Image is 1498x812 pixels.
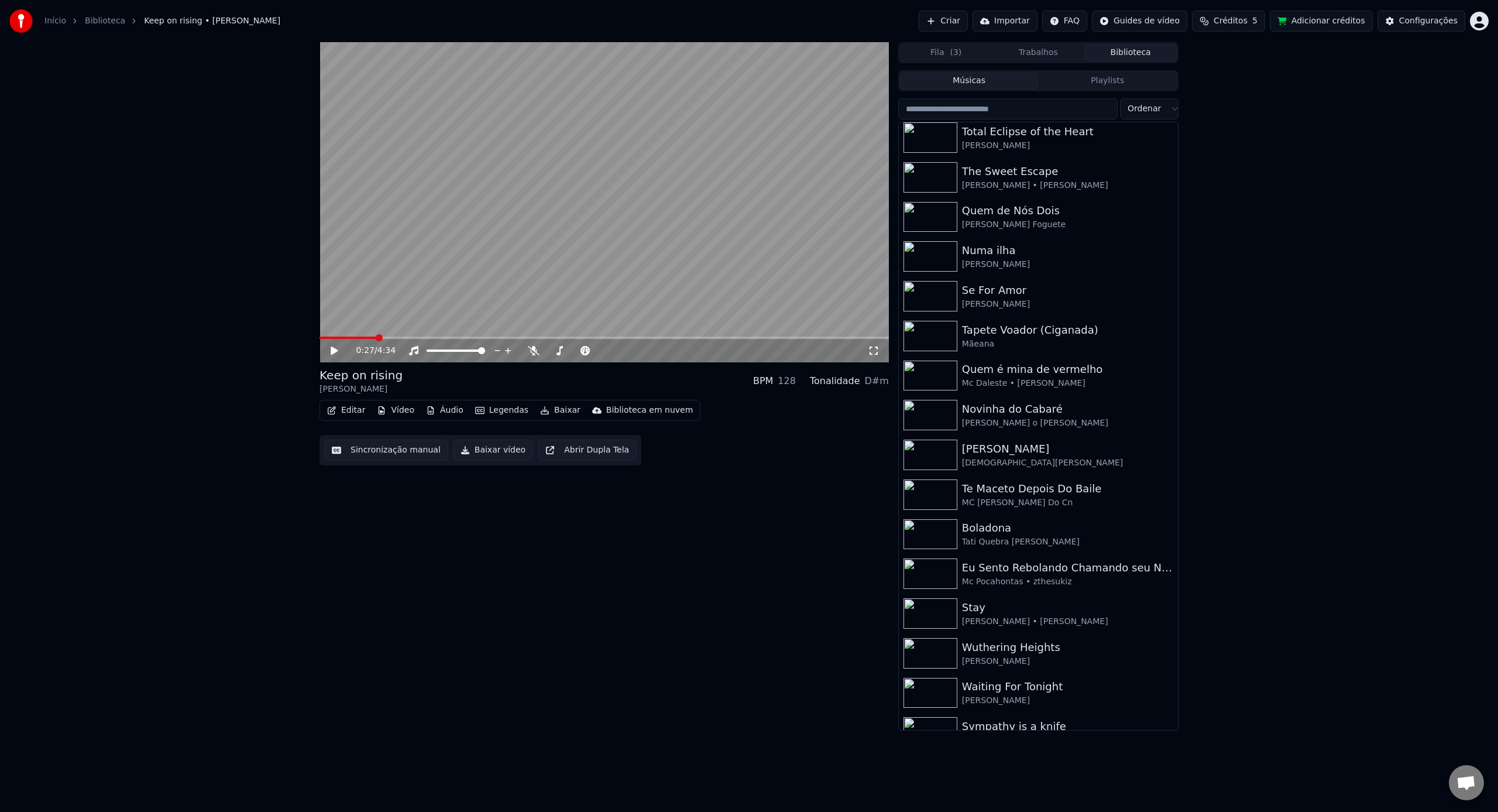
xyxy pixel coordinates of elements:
[962,180,1173,191] div: [PERSON_NAME] • [PERSON_NAME]
[1449,765,1484,800] div: Bate-papo aberto
[962,576,1173,588] div: Mc Pocahontas • zthesukiz
[962,599,1173,616] div: Stay
[1128,103,1161,115] span: Ordenar
[973,11,1037,32] button: Importar
[900,73,1039,90] button: Músicas
[962,203,1173,219] div: Quem de Nós Dois
[470,402,533,419] button: Legendas
[900,44,992,61] button: Fila
[962,401,1173,417] div: Novinha do Cabaré
[1252,15,1258,27] span: 5
[865,374,889,388] div: D#m
[44,15,280,27] nav: breadcrumb
[962,497,1173,509] div: MC [PERSON_NAME] Do Cn
[962,520,1173,536] div: Boladona
[356,345,374,357] span: 0:27
[1038,73,1177,90] button: Playlists
[962,560,1173,576] div: Eu Sento Rebolando Chamando seu Nome
[962,259,1173,270] div: [PERSON_NAME]
[962,718,1173,735] div: Sympathy is a knife
[538,440,637,461] button: Abrir Dupla Tela
[324,440,448,461] button: Sincronização manual
[606,405,693,416] div: Biblioteca em nuvem
[356,345,384,357] div: /
[962,219,1173,231] div: [PERSON_NAME] Foguete
[950,47,961,59] span: ( 3 )
[810,374,860,388] div: Tonalidade
[1092,11,1187,32] button: Guides de vídeo
[962,338,1173,350] div: Mãeana
[962,361,1173,378] div: Quem é mina de vermelho
[753,374,773,388] div: BPM
[319,367,403,383] div: Keep on rising
[962,679,1173,695] div: Waiting For Tonight
[1084,44,1177,61] button: Biblioteca
[1399,15,1458,27] div: Configurações
[919,11,968,32] button: Criar
[322,402,370,419] button: Editar
[9,9,33,33] img: youka
[1214,15,1248,27] span: Créditos
[962,242,1173,259] div: Numa ilha
[962,282,1173,299] div: Se For Amor
[962,140,1173,152] div: [PERSON_NAME]
[1377,11,1465,32] button: Configurações
[962,616,1173,628] div: [PERSON_NAME] • [PERSON_NAME]
[962,441,1173,457] div: [PERSON_NAME]
[962,695,1173,707] div: [PERSON_NAME]
[962,163,1173,180] div: The Sweet Escape
[1192,11,1265,32] button: Créditos5
[962,378,1173,389] div: Mc Daleste • [PERSON_NAME]
[962,417,1173,429] div: [PERSON_NAME] o [PERSON_NAME]
[962,124,1173,140] div: Total Eclipse of the Heart
[421,402,468,419] button: Áudio
[319,383,403,395] div: [PERSON_NAME]
[962,656,1173,667] div: [PERSON_NAME]
[992,44,1085,61] button: Trabalhos
[144,15,280,27] span: Keep on rising • [PERSON_NAME]
[377,345,396,357] span: 4:34
[85,15,125,27] a: Biblioteca
[778,374,796,388] div: 128
[962,481,1173,497] div: Te Maceto Depois Do Baile
[44,15,66,27] a: Início
[962,322,1173,338] div: Tapete Voador (Ciganada)
[535,402,585,419] button: Baixar
[962,536,1173,548] div: Tati Quebra [PERSON_NAME]
[1042,11,1087,32] button: FAQ
[962,457,1173,469] div: [DEMOGRAPHIC_DATA][PERSON_NAME]
[962,639,1173,656] div: Wuthering Heights
[962,299,1173,310] div: [PERSON_NAME]
[453,440,533,461] button: Baixar vídeo
[372,402,419,419] button: Vídeo
[1270,11,1373,32] button: Adicionar créditos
